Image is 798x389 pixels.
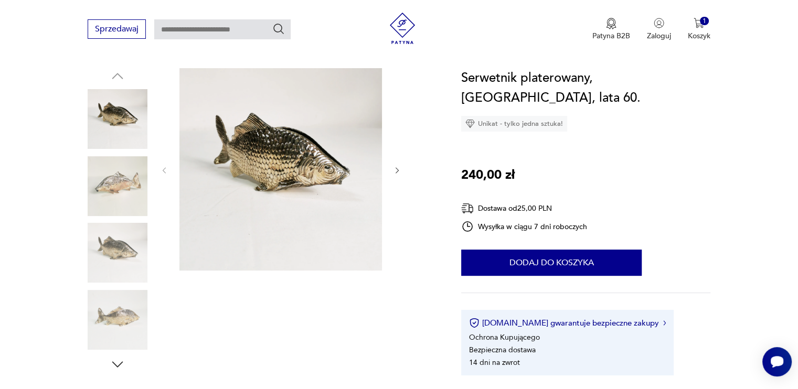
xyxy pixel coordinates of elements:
[461,220,587,233] div: Wysyłka w ciągu 7 dni roboczych
[688,18,710,41] button: 1Koszyk
[469,318,666,328] button: [DOMAIN_NAME] gwarantuje bezpieczne zakupy
[654,18,664,28] img: Ikonka użytkownika
[387,13,418,44] img: Patyna - sklep z meblami i dekoracjami vintage
[592,31,630,41] p: Patyna B2B
[461,202,474,215] img: Ikona dostawy
[469,318,480,328] img: Ikona certyfikatu
[461,116,567,132] div: Unikat - tylko jedna sztuka!
[88,26,146,34] a: Sprzedawaj
[663,320,666,326] img: Ikona strzałki w prawo
[647,31,671,41] p: Zaloguj
[461,165,515,185] p: 240,00 zł
[592,18,630,41] a: Ikona medaluPatyna B2B
[592,18,630,41] button: Patyna B2B
[88,156,147,216] img: Zdjęcie produktu Serwetnik platerowany, Włochy, lata 60.
[88,223,147,283] img: Zdjęcie produktu Serwetnik platerowany, Włochy, lata 60.
[88,89,147,149] img: Zdjęcie produktu Serwetnik platerowany, Włochy, lata 60.
[88,19,146,39] button: Sprzedawaj
[272,23,285,35] button: Szukaj
[461,68,710,108] h1: Serwetnik platerowany, [GEOGRAPHIC_DATA], lata 60.
[469,332,540,342] li: Ochrona Kupującego
[469,358,520,368] li: 14 dni na zwrot
[606,18,616,29] img: Ikona medalu
[461,202,587,215] div: Dostawa od 25,00 PLN
[688,31,710,41] p: Koszyk
[762,347,792,376] iframe: Smartsupp widget button
[694,18,704,28] img: Ikona koszyka
[88,290,147,350] img: Zdjęcie produktu Serwetnik platerowany, Włochy, lata 60.
[461,250,642,276] button: Dodaj do koszyka
[469,345,536,355] li: Bezpieczna dostawa
[647,18,671,41] button: Zaloguj
[465,119,475,128] img: Ikona diamentu
[700,17,709,26] div: 1
[179,68,382,271] img: Zdjęcie produktu Serwetnik platerowany, Włochy, lata 60.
